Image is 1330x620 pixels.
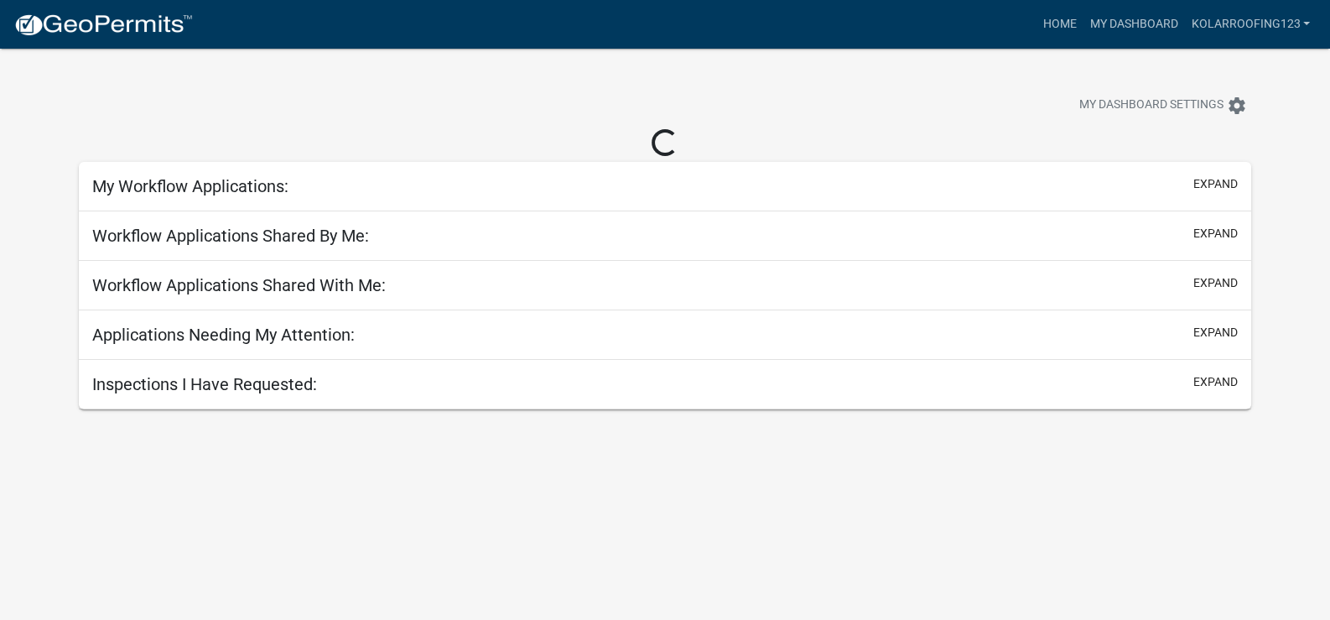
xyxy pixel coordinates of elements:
h5: Workflow Applications Shared By Me: [92,226,369,246]
h5: Applications Needing My Attention: [92,325,355,345]
a: kolarroofing123 [1184,8,1317,40]
button: expand [1193,324,1238,341]
button: expand [1193,274,1238,292]
h5: Inspections I Have Requested: [92,374,317,394]
button: expand [1193,225,1238,242]
i: settings [1227,96,1247,116]
a: My Dashboard [1083,8,1184,40]
span: My Dashboard Settings [1079,96,1223,116]
button: expand [1193,373,1238,391]
h5: My Workflow Applications: [92,176,288,196]
a: Home [1036,8,1083,40]
button: expand [1193,175,1238,193]
button: My Dashboard Settingssettings [1066,89,1260,122]
h5: Workflow Applications Shared With Me: [92,275,386,295]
